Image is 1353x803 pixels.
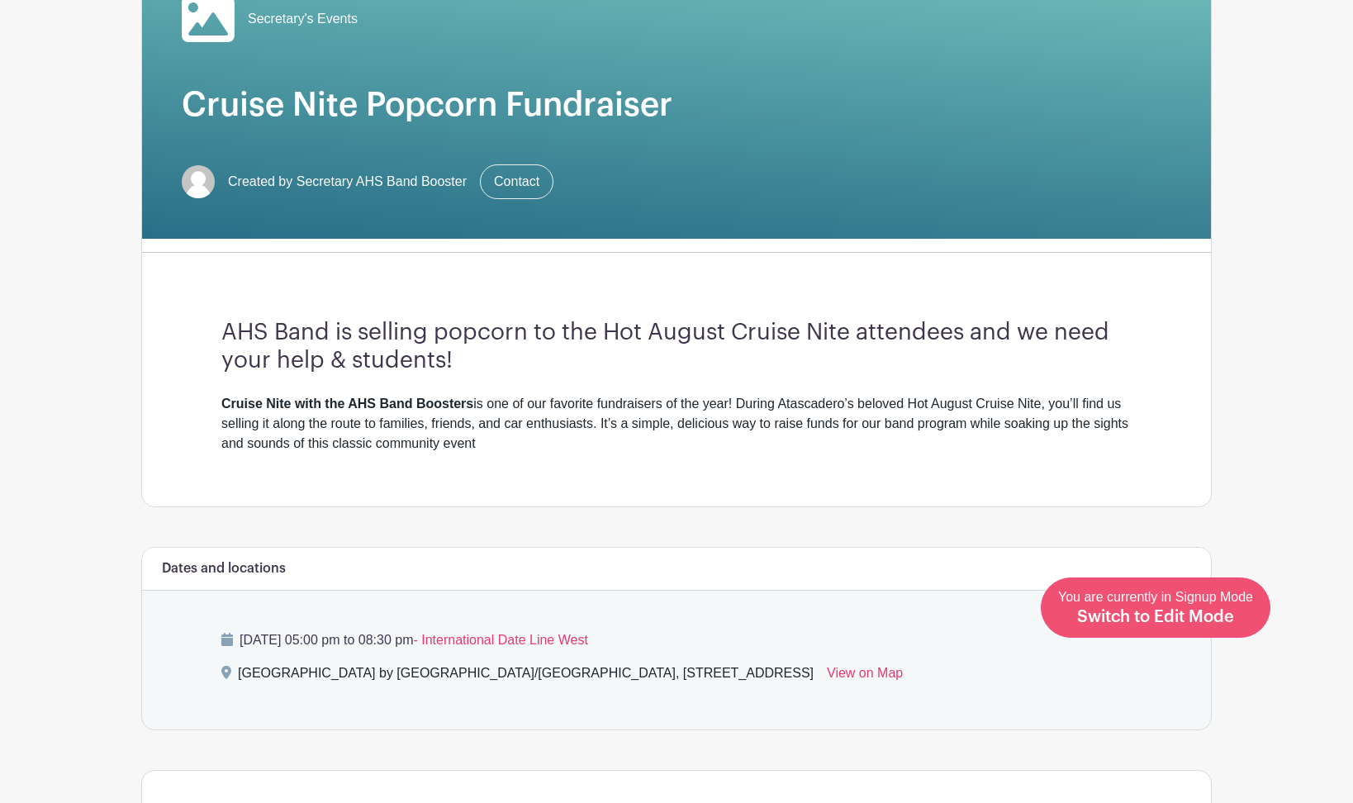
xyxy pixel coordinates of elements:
[221,394,1132,454] div: is one of our favorite fundraisers of the year! During Atascadero’s beloved Hot August Cruise Nit...
[1058,590,1253,625] span: You are currently in Signup Mode
[221,630,1132,650] p: [DATE] 05:00 pm to 08:30 pm
[1077,609,1234,625] span: Switch to Edit Mode
[238,663,814,690] div: [GEOGRAPHIC_DATA] by [GEOGRAPHIC_DATA]/[GEOGRAPHIC_DATA], [STREET_ADDRESS]
[827,663,903,690] a: View on Map
[182,85,1171,125] h1: Cruise Nite Popcorn Fundraiser
[162,561,286,577] h6: Dates and locations
[480,164,553,199] a: Contact
[248,9,358,29] span: Secretary's Events
[413,633,587,647] span: - International Date Line West
[221,397,473,411] strong: Cruise Nite with the AHS Band Boosters
[228,172,467,192] span: Created by Secretary AHS Band Booster
[1041,577,1270,638] a: You are currently in Signup Mode Switch to Edit Mode
[221,319,1132,374] h3: AHS Band is selling popcorn to the Hot August Cruise Nite attendees and we need your help & stude...
[182,165,215,198] img: default-ce2991bfa6775e67f084385cd625a349d9dcbb7a52a09fb2fda1e96e2d18dcdb.png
